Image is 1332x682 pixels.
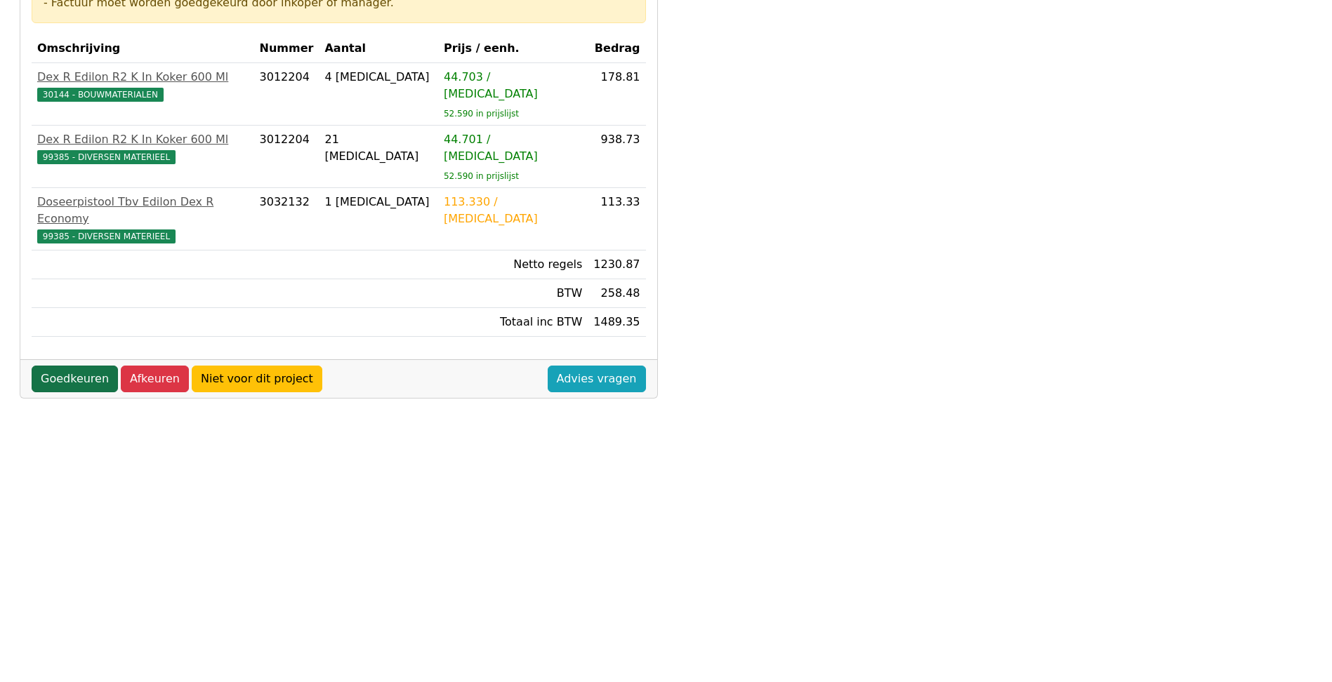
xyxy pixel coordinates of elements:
[37,88,164,102] span: 30144 - BOUWMATERIALEN
[192,366,322,392] a: Niet voor dit project
[37,131,249,165] a: Dex R Edilon R2 K In Koker 600 Ml99385 - DIVERSEN MATERIEEL
[37,131,249,148] div: Dex R Edilon R2 K In Koker 600 Ml
[444,109,519,119] sub: 52.590 in prijslijst
[37,69,249,86] div: Dex R Edilon R2 K In Koker 600 Ml
[254,188,319,250] td: 3032132
[438,34,588,63] th: Prijs / eenh.
[37,194,249,227] div: Doseerpistool Tbv Edilon Dex R Economy
[254,126,319,188] td: 3012204
[588,279,645,308] td: 258.48
[324,194,433,210] div: 1 [MEDICAL_DATA]
[254,63,319,126] td: 3012204
[588,63,645,126] td: 178.81
[37,229,176,243] span: 99385 - DIVERSEN MATERIEEL
[32,366,118,392] a: Goedkeuren
[37,194,249,244] a: Doseerpistool Tbv Edilon Dex R Economy99385 - DIVERSEN MATERIEEL
[444,69,582,102] div: 44.703 / [MEDICAL_DATA]
[254,34,319,63] th: Nummer
[32,34,254,63] th: Omschrijving
[444,194,582,227] div: 113.330 / [MEDICAL_DATA]
[37,150,176,164] span: 99385 - DIVERSEN MATERIEEL
[588,308,645,337] td: 1489.35
[324,69,433,86] div: 4 [MEDICAL_DATA]
[37,69,249,102] a: Dex R Edilon R2 K In Koker 600 Ml30144 - BOUWMATERIALEN
[588,126,645,188] td: 938.73
[438,308,588,337] td: Totaal inc BTW
[324,131,433,165] div: 21 [MEDICAL_DATA]
[588,250,645,279] td: 1230.87
[588,188,645,250] td: 113.33
[588,34,645,63] th: Bedrag
[548,366,646,392] a: Advies vragen
[121,366,189,392] a: Afkeuren
[438,279,588,308] td: BTW
[444,131,582,165] div: 44.701 / [MEDICAL_DATA]
[319,34,438,63] th: Aantal
[444,171,519,181] sub: 52.590 in prijslijst
[438,250,588,279] td: Netto regels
